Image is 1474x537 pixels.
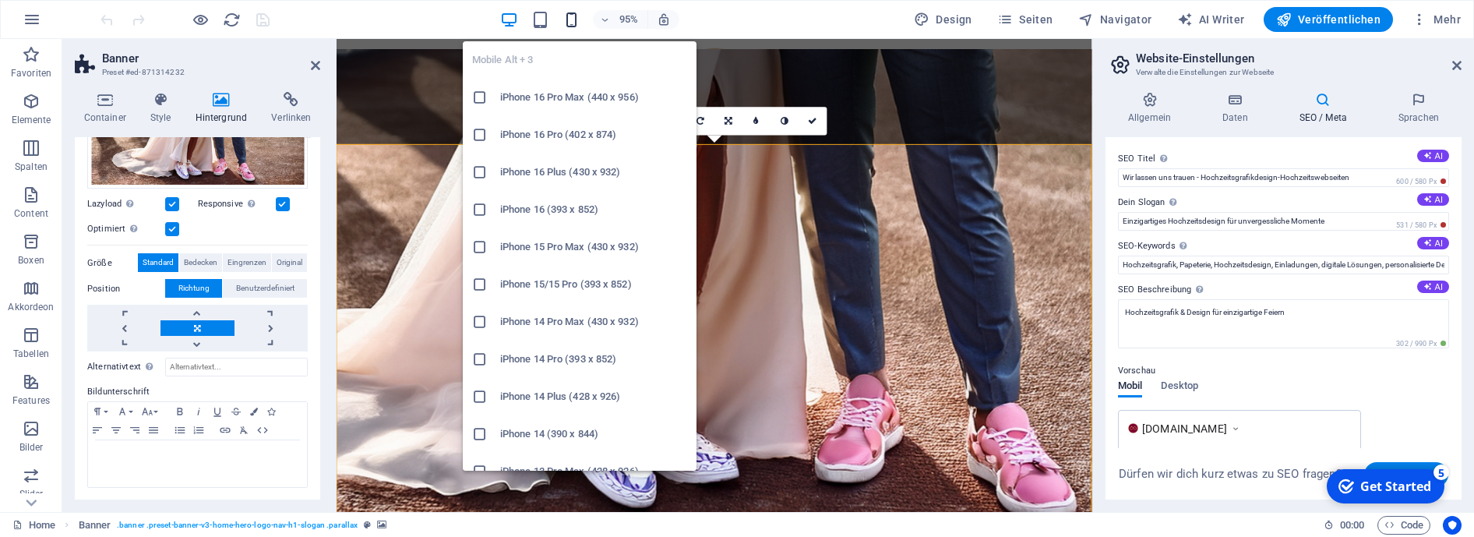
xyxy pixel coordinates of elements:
[79,516,111,535] span: Klick zum Auswählen. Doppelklick zum Bearbeiten
[102,51,320,65] h2: Banner
[1118,380,1198,410] div: Vorschau
[1417,150,1449,162] button: SEO Titel
[87,358,165,376] label: Alternativtext
[500,425,687,443] h6: iPhone 14 (390 x 844)
[191,10,210,29] button: Klicke hier, um den Vorschau-Modus zu verlassen
[908,7,979,32] div: Design (Strg+Alt+Y)
[1393,220,1449,231] span: 531 / 580 Px
[1377,516,1430,535] button: Code
[102,65,289,79] h3: Preset #ed-871314232
[87,220,165,238] label: Optimiert
[500,350,687,369] h6: iPhone 14 Pro (393 x 852)
[1136,51,1462,65] h2: Website-Einstellungen
[88,421,107,440] button: Align Left
[235,421,253,440] button: Clear Formatting
[216,421,235,440] button: Insert Link
[223,253,271,272] button: Eingrenzen
[13,348,49,360] p: Tabellen
[1377,462,1436,487] span: Teilnehmen
[714,107,742,135] a: Ausrichtung ändern
[138,402,163,421] button: Font Size
[1340,516,1364,535] span: 00 00
[245,402,263,421] button: Colors
[1105,92,1200,125] h4: Allgemein
[143,253,174,272] span: Standard
[1118,237,1449,256] label: SEO-Keywords
[500,88,687,107] h6: iPhone 16 Pro Max (440 x 956)
[171,402,189,421] button: Bold (Ctrl+B)
[500,313,687,331] h6: iPhone 14 Pro Max (430 x 932)
[1324,516,1365,535] h6: Session-Zeit
[14,207,48,220] p: Content
[19,488,44,500] p: Slider
[171,421,189,440] button: Unordered List
[1118,376,1142,398] span: Mobil
[12,394,50,407] p: Features
[1417,281,1449,293] button: SEO Beschreibung
[272,253,307,272] button: Original
[107,421,125,440] button: Align Center
[1412,12,1461,27] span: Mehr
[500,163,687,182] h6: iPhone 16 Plus (430 x 932)
[1393,338,1449,349] span: 302 / 990 Px
[19,441,44,454] p: Bilder
[1171,7,1251,32] button: AI Writer
[15,161,48,173] p: Spalten
[686,107,714,135] a: 90° rechts drehen
[1161,376,1198,398] span: Desktop
[117,516,358,535] span: . banner .preset-banner-v3-home-hero-logo-nav-h1-slogan .parallax
[1072,7,1158,32] button: Navigator
[75,92,141,125] h4: Container
[657,12,671,26] i: Bei Größenänderung Zoomstufe automatisch an das gewählte Gerät anpassen.
[115,2,131,17] div: 5
[500,238,687,256] h6: iPhone 15 Pro Max (430 x 932)
[12,516,55,535] a: Klick, um Auswahl aufzuheben. Doppelklick öffnet Seitenverwaltung
[87,195,165,214] label: Lazyload
[1393,176,1449,187] span: 600 / 580 Px
[1264,7,1393,32] button: Veröffentlichen
[500,200,687,219] h6: iPhone 16 (393 x 852)
[500,275,687,294] h6: iPhone 15/15 Pro (393 x 852)
[222,10,241,29] button: reload
[42,15,113,32] div: Get Started
[223,279,307,298] button: Benutzerdefiniert
[593,10,648,29] button: 95%
[179,253,222,272] button: Bedecken
[88,402,113,421] button: Paragraph Format
[1128,423,1138,433] img: wirlassenunstrauen-6bBNwEY-0IuIsBN8Sh7PuQ-potI-9y7Oi9K7XHObXpMYg.png
[223,11,241,29] i: Seite neu laden
[87,104,308,189] div: bunte-hochzeit-aRUMU880nl0eW14KpW1NnA.jpg
[1118,193,1449,212] label: Dein Slogan
[263,92,320,125] h4: Verlinken
[1118,150,1449,168] label: SEO Titel
[12,114,51,126] p: Elemente
[1376,92,1462,125] h4: Sprachen
[377,521,386,529] i: Element verfügt über einen Hintergrund
[1142,421,1227,436] span: [DOMAIN_NAME]
[1443,516,1462,535] button: Usercentrics
[125,421,144,440] button: Align Right
[1118,281,1449,299] label: SEO Beschreibung
[1405,7,1467,32] button: Mehr
[178,279,210,298] span: Richtung
[991,7,1060,32] button: Seiten
[165,279,222,298] button: Richtung
[500,462,687,481] h6: iPhone 13 Pro Max (428 x 926)
[87,383,308,401] label: Bildunterschrift
[184,253,217,272] span: Bedecken
[1119,466,1364,484] p: Dürfen wir dich kurz etwas zu SEO fragen?
[616,10,641,29] h6: 95%
[1136,65,1430,79] h3: Verwalte die Einstellungen zur Webseite
[908,7,979,32] button: Design
[1417,193,1449,206] button: Dein Slogan
[1277,92,1376,125] h4: SEO / Meta
[1417,237,1449,249] button: SEO-Keywords
[141,92,186,125] h4: Style
[227,402,245,421] button: Strikethrough
[500,125,687,144] h6: iPhone 16 Pro (402 x 874)
[138,253,178,272] button: Standard
[1118,362,1155,380] p: Vorschau
[189,421,208,440] button: Ordered List
[144,421,163,440] button: Align Justify
[914,12,972,27] span: Design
